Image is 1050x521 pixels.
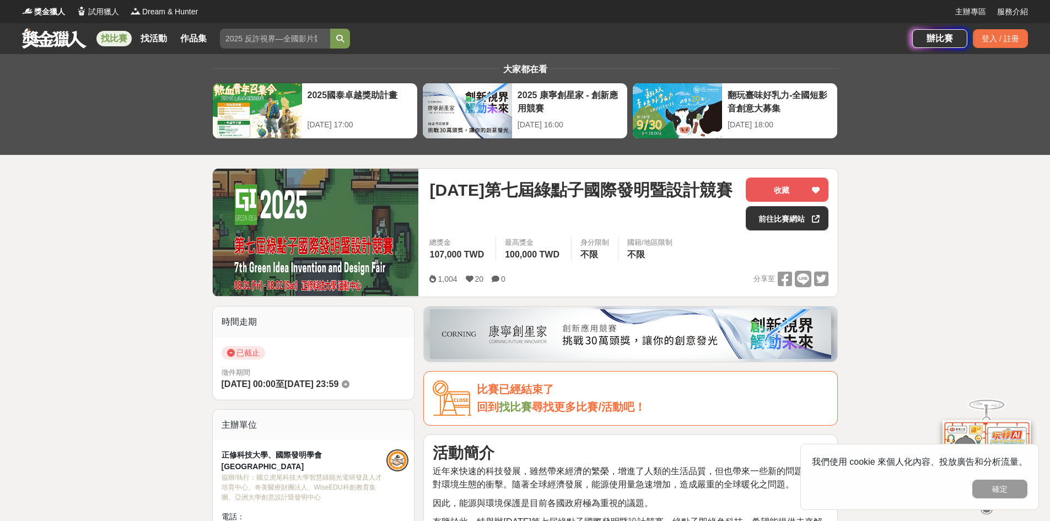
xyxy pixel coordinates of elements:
span: [DATE] 23:59 [284,379,338,389]
div: [DATE] 17:00 [308,119,412,131]
span: 試用獵人 [88,6,119,18]
span: 回到 [477,401,499,413]
a: LogoDream & Hunter [130,6,198,18]
span: 至 [276,379,284,389]
div: 協辦/執行： 國立虎尾科技大學智慧綠能光電研發及人才培育中心、奇美醫療財團法人、WiseEDU科創教育集團、亞洲大學創意設計暨發明中心 [222,472,386,502]
span: 大家都在看 [500,65,550,74]
span: 我們使用 cookie 來個人化內容、投放廣告和分析流量。 [812,457,1027,466]
div: 翻玩臺味好乳力-全國短影音創意大募集 [728,89,832,114]
a: 找比賽 [96,31,132,46]
img: Icon [433,380,471,416]
span: 獎金獵人 [34,6,65,18]
span: 0 [501,275,505,283]
a: Logo試用獵人 [76,6,119,18]
span: 尋找更多比賽/活動吧！ [532,401,645,413]
a: 服務介紹 [997,6,1028,18]
a: 前往比賽網站 [746,206,828,230]
span: 已截止 [222,346,265,359]
div: 2025國泰卓越獎助計畫 [308,89,412,114]
span: 107,000 TWD [429,250,484,259]
span: 近年來快速的科技發展，雖然帶來經濟的繁榮，增進了人類的生活品質，但也帶來一些新的問題，如對環境生態的衝擊。隨著全球經濟發展，能源使用量急速增加，造成嚴重的全球暖化之問題。 [433,466,821,489]
span: 不限 [580,250,598,259]
div: 比賽已經結束了 [477,380,828,399]
div: 正修科技大學、國際發明學會[GEOGRAPHIC_DATA] [222,449,386,472]
img: Logo [22,6,33,17]
input: 2025 反詐視界—全國影片競賽 [220,29,330,49]
a: 作品集 [176,31,211,46]
div: [DATE] 16:00 [518,119,622,131]
span: 最高獎金 [505,237,562,248]
span: 分享至 [753,271,775,287]
span: [DATE] 00:00 [222,379,276,389]
span: Dream & Hunter [142,6,198,18]
a: 主辦專區 [955,6,986,18]
a: 2025國泰卓越獎助計畫[DATE] 17:00 [212,83,418,139]
span: 因此，能源與環境保護是目前各國政府極為重視的議題。 [433,498,653,508]
div: 國籍/地區限制 [627,237,672,248]
a: 找活動 [136,31,171,46]
img: be6ed63e-7b41-4cb8-917a-a53bd949b1b4.png [430,309,831,359]
div: 2025 康寧創星家 - 創新應用競賽 [518,89,622,114]
span: 不限 [627,250,645,259]
img: Cover Image [213,169,419,296]
span: 徵件期間 [222,368,250,377]
div: [DATE] 18:00 [728,119,832,131]
span: 20 [475,275,484,283]
button: 收藏 [746,178,828,202]
a: 找比賽 [499,401,532,413]
div: 時間走期 [213,307,414,337]
a: 翻玩臺味好乳力-全國短影音創意大募集[DATE] 18:00 [632,83,838,139]
div: 登入 / 註冊 [973,29,1028,48]
button: 確定 [972,480,1027,498]
a: Logo獎金獵人 [22,6,65,18]
span: 1,004 [438,275,457,283]
img: Logo [130,6,141,17]
img: d2146d9a-e6f6-4337-9592-8cefde37ba6b.png [943,420,1031,493]
a: 辦比賽 [912,29,967,48]
span: [DATE]第七屆綠點子國際發明暨設計競賽 [429,178,732,202]
strong: 活動簡介 [433,444,494,461]
div: 主辦單位 [213,410,414,441]
span: 總獎金 [429,237,487,248]
a: 2025 康寧創星家 - 創新應用競賽[DATE] 16:00 [422,83,628,139]
div: 身分限制 [580,237,609,248]
span: 100,000 TWD [505,250,559,259]
img: Logo [76,6,87,17]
